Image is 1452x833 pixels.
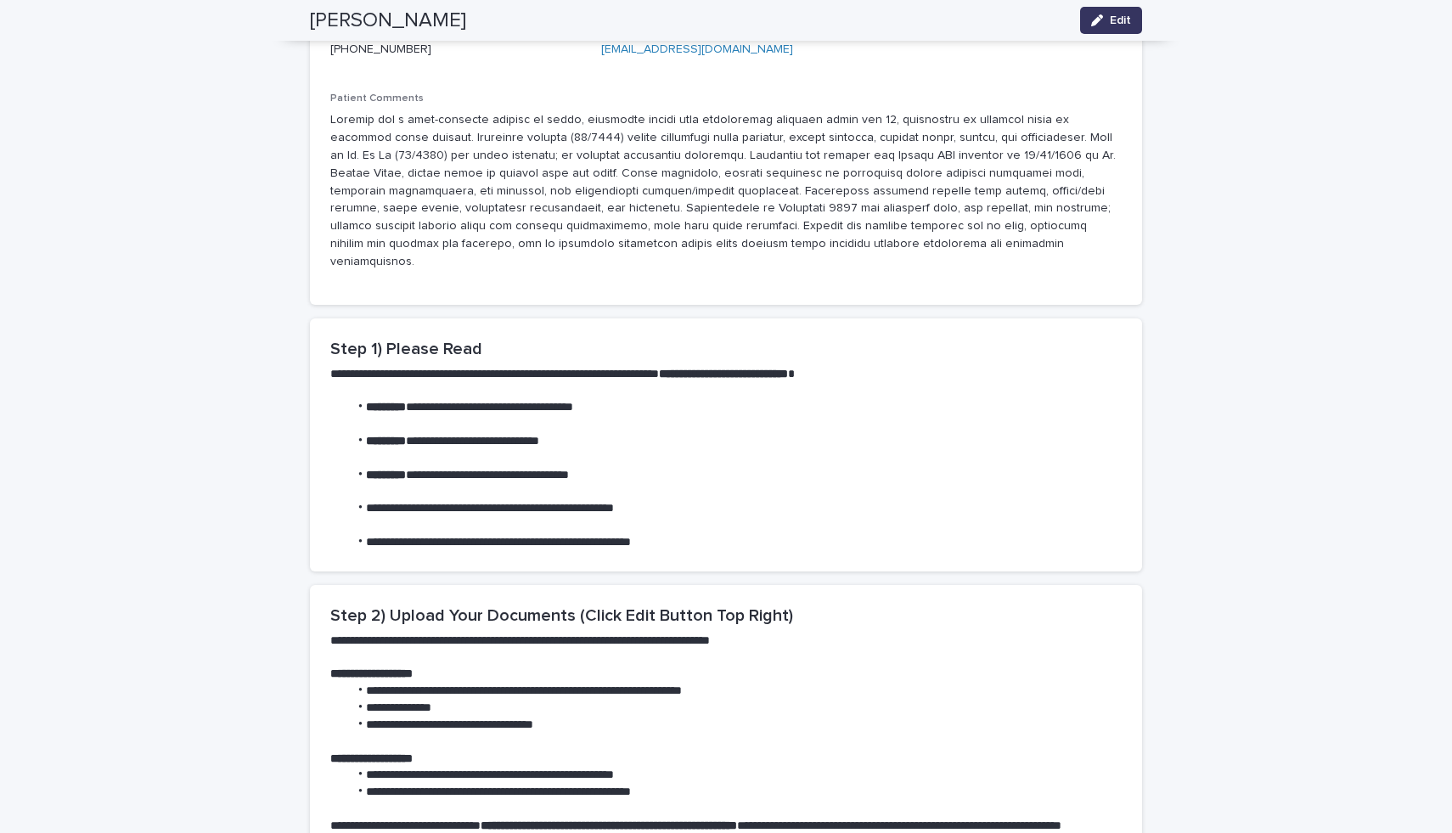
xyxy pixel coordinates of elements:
[310,8,466,33] h2: [PERSON_NAME]
[330,111,1122,270] p: Loremip dol s amet-consecte adipisc el seddo, eiusmodte incidi utla etdoloremag aliquaen admin ve...
[330,43,431,55] a: [PHONE_NUMBER]
[330,605,1122,626] h2: Step 2) Upload Your Documents (Click Edit Button Top Right)
[330,339,1122,359] h2: Step 1) Please Read
[1080,7,1142,34] button: Edit
[601,43,793,55] a: [EMAIL_ADDRESS][DOMAIN_NAME]
[330,93,424,104] span: Patient Comments
[1110,14,1131,26] span: Edit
